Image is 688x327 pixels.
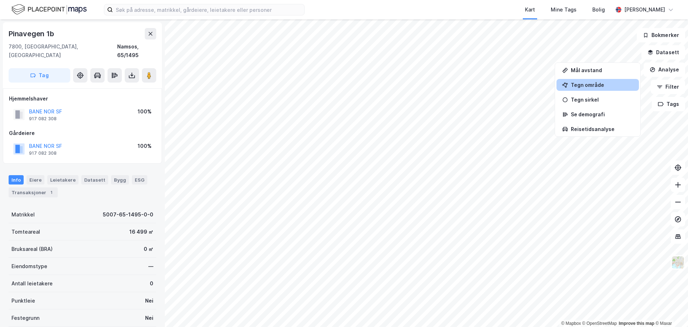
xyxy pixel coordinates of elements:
[551,5,577,14] div: Mine Tags
[9,42,117,60] div: 7800, [GEOGRAPHIC_DATA], [GEOGRAPHIC_DATA]
[48,189,55,196] div: 1
[111,175,129,184] div: Bygg
[29,116,57,122] div: 917 082 308
[129,228,153,236] div: 16 499 ㎡
[11,228,40,236] div: Tomteareal
[641,45,685,60] button: Datasett
[619,321,654,326] a: Improve this map
[571,126,633,132] div: Reisetidsanalyse
[582,321,617,326] a: OpenStreetMap
[138,142,152,150] div: 100%
[652,293,688,327] div: Kontrollprogram for chat
[652,293,688,327] iframe: Chat Widget
[9,94,156,103] div: Hjemmelshaver
[81,175,108,184] div: Datasett
[11,262,47,271] div: Eiendomstype
[11,314,39,322] div: Festegrunn
[113,4,304,15] input: Søk på adresse, matrikkel, gårdeiere, leietakere eller personer
[525,5,535,14] div: Kart
[11,279,53,288] div: Antall leietakere
[592,5,605,14] div: Bolig
[571,111,633,117] div: Se demografi
[651,80,685,94] button: Filter
[9,175,24,184] div: Info
[652,97,685,111] button: Tags
[571,67,633,73] div: Mål avstand
[103,210,153,219] div: 5007-65-1495-0-0
[644,62,685,77] button: Analyse
[117,42,156,60] div: Namsos, 65/1495
[145,314,153,322] div: Nei
[138,107,152,116] div: 100%
[9,28,56,39] div: Pinavegen 1b
[11,210,35,219] div: Matrikkel
[144,245,153,253] div: 0 ㎡
[9,187,58,197] div: Transaksjoner
[571,82,633,88] div: Tegn område
[11,296,35,305] div: Punktleie
[27,175,44,184] div: Eiere
[637,28,685,42] button: Bokmerker
[11,245,53,253] div: Bruksareal (BRA)
[148,262,153,271] div: —
[561,321,581,326] a: Mapbox
[150,279,153,288] div: 0
[47,175,78,184] div: Leietakere
[11,3,87,16] img: logo.f888ab2527a4732fd821a326f86c7f29.svg
[132,175,147,184] div: ESG
[9,129,156,137] div: Gårdeiere
[571,97,633,103] div: Tegn sirkel
[624,5,665,14] div: [PERSON_NAME]
[145,296,153,305] div: Nei
[9,68,70,83] button: Tag
[29,150,57,156] div: 917 082 308
[671,256,685,269] img: Z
